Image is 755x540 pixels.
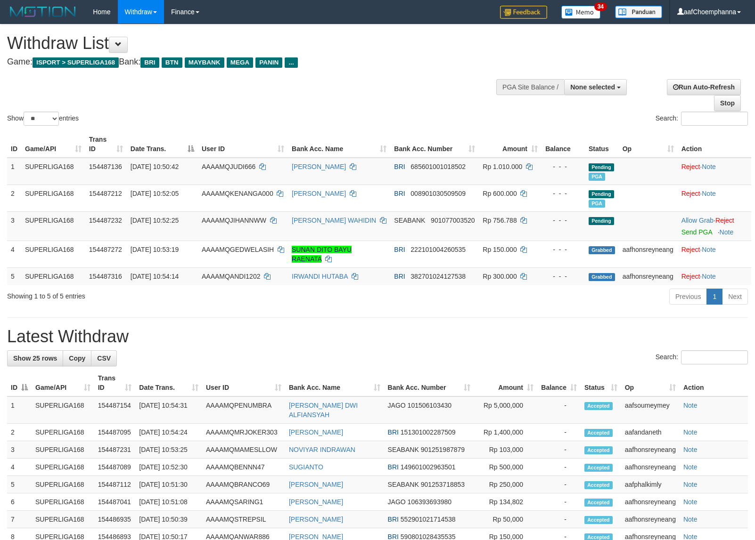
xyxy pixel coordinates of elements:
td: aafhonsreyneang [619,267,678,285]
span: Accepted [584,446,613,454]
span: Accepted [584,464,613,472]
span: [DATE] 10:52:25 [131,217,179,224]
span: BRI [388,463,399,471]
span: [DATE] 10:50:42 [131,163,179,170]
td: AAAAMQMRJOKER303 [202,424,285,441]
th: ID: activate to sort column descending [7,370,32,396]
td: 154487095 [94,424,136,441]
a: Stop [714,95,741,111]
td: Rp 250,000 [474,476,537,493]
span: SEABANK [394,217,425,224]
td: 1 [7,158,21,185]
td: Rp 50,000 [474,511,537,528]
label: Search: [656,112,748,126]
th: Op: activate to sort column ascending [621,370,680,396]
span: Accepted [584,516,613,524]
span: Show 25 rows [13,355,57,362]
td: SUPERLIGA168 [32,396,94,424]
a: Run Auto-Refresh [667,79,741,95]
a: [PERSON_NAME] [289,516,343,523]
td: Rp 500,000 [474,459,537,476]
span: Accepted [584,499,613,507]
a: Note [683,446,698,453]
td: [DATE] 10:50:39 [135,511,202,528]
td: aafhonsreyneang [621,459,680,476]
span: JAGO [388,498,406,506]
th: Bank Acc. Number: activate to sort column ascending [384,370,475,396]
span: BRI [394,163,405,170]
td: SUPERLIGA168 [32,476,94,493]
td: - [537,511,581,528]
th: Action [680,370,748,396]
span: Copy 685601001018502 to clipboard [410,163,466,170]
span: Marked by aafandaneth [589,173,605,181]
span: BRI [388,428,399,436]
td: [DATE] 10:51:30 [135,476,202,493]
div: - - - [545,189,581,198]
th: Bank Acc. Name: activate to sort column ascending [285,370,384,396]
img: MOTION_logo.png [7,5,79,19]
td: SUPERLIGA168 [21,267,85,285]
td: [DATE] 10:52:30 [135,459,202,476]
span: Copy 106393693980 to clipboard [408,498,451,506]
div: PGA Site Balance / [496,79,564,95]
th: Date Trans.: activate to sort column descending [127,131,198,158]
a: [PERSON_NAME] [289,498,343,506]
span: Rp 1.010.000 [483,163,522,170]
a: Reject [681,163,700,170]
td: aafhonsreyneang [621,441,680,459]
span: BTN [162,57,182,68]
td: aafhonsreyneang [621,511,680,528]
a: Note [702,163,716,170]
select: Showentries [24,112,59,126]
span: SEABANK [388,446,419,453]
td: 4 [7,459,32,476]
span: · [681,217,715,224]
img: panduan.png [615,6,662,18]
a: Send PGA [681,228,712,236]
th: Trans ID: activate to sort column ascending [94,370,136,396]
span: Copy 151301002287509 to clipboard [401,428,456,436]
span: MAYBANK [185,57,224,68]
span: Copy 008901030509509 to clipboard [410,190,466,197]
td: - [537,493,581,511]
span: Copy 382701024127538 to clipboard [410,273,466,280]
a: Reject [681,246,700,253]
span: [DATE] 10:54:14 [131,273,179,280]
th: Action [678,131,751,158]
span: Copy 222101004260535 to clipboard [410,246,466,253]
span: Pending [589,190,614,198]
button: None selected [564,79,627,95]
th: ID [7,131,21,158]
a: Note [683,402,698,409]
td: 2 [7,424,32,441]
td: 154487041 [94,493,136,511]
span: Copy 149601002963501 to clipboard [401,463,456,471]
a: Note [683,428,698,436]
td: SUPERLIGA168 [32,459,94,476]
td: 154487154 [94,396,136,424]
td: AAAAMQMAMESLLOW [202,441,285,459]
th: Game/API: activate to sort column ascending [32,370,94,396]
a: Allow Grab [681,217,714,224]
a: IRWANDI HUTABA [292,273,348,280]
td: AAAAMQSTREPSIL [202,511,285,528]
td: SUPERLIGA168 [21,158,85,185]
td: - [537,441,581,459]
td: AAAAMQSARING1 [202,493,285,511]
td: · [678,185,751,211]
a: [PERSON_NAME] WAHIDIN [292,217,376,224]
span: 154487136 [89,163,122,170]
td: 1 [7,396,32,424]
td: AAAAMQBRANCO69 [202,476,285,493]
span: Copy 901253718853 to clipboard [421,481,465,488]
div: Showing 1 to 5 of 5 entries [7,288,308,301]
div: - - - [545,245,581,254]
td: AAAAMQPENUMBRA [202,396,285,424]
th: Status: activate to sort column ascending [581,370,621,396]
span: 154487316 [89,273,122,280]
td: 154486935 [94,511,136,528]
td: · [678,211,751,241]
span: PANIN [255,57,282,68]
td: 3 [7,441,32,459]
